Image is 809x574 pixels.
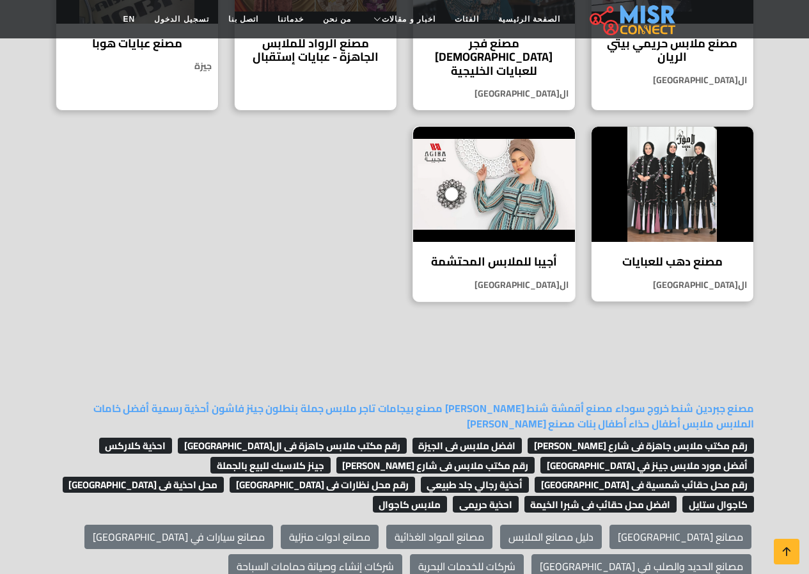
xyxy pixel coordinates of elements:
span: جينز كلاسيك للبيع بالجملة [210,457,331,474]
a: دليل مصانع الملابس [500,525,602,549]
a: شنط [PERSON_NAME] [445,399,549,418]
a: جينز كلاسيك للبيع بالجملة [207,456,331,475]
img: مصنع دهب للعبايات [592,127,753,242]
p: ال[GEOGRAPHIC_DATA] [592,278,753,292]
a: مصانع [GEOGRAPHIC_DATA] [609,525,751,549]
span: احذية حريمى [453,496,519,513]
a: اتصل بنا [219,7,268,31]
img: main.misr_connect [590,3,675,35]
a: رقم مكتب ملابس جاهزة فى شارع [PERSON_NAME] [524,436,754,455]
p: جيزة [56,60,218,73]
span: اخبار و مقالات [382,13,436,25]
a: أحذية رسمية [152,399,209,418]
a: مصنع أقمشة [551,399,613,418]
a: أحذية رجالي جلد طبيعي [418,475,530,494]
span: ملابس كاجوال [373,496,448,513]
h4: مصنع ملابس حريمي بيتي الريان [601,36,744,64]
a: EN [114,7,145,31]
p: ال[GEOGRAPHIC_DATA] [413,87,575,100]
span: احذية كلاركس [99,438,173,454]
a: رقم محل حقائب شمسية فى [GEOGRAPHIC_DATA] [531,475,754,494]
a: ملابس أطفال [652,414,714,433]
a: اخبار و مقالات [361,7,445,31]
span: كاجوال ستايل [682,496,754,513]
span: رقم مكتب ملابس جاهزة فى ال[GEOGRAPHIC_DATA] [178,438,407,454]
a: مصنع [PERSON_NAME] [467,414,575,433]
a: مصنع جبردين [696,399,754,418]
a: رقم مكتب ملابس جاهزة فى ال[GEOGRAPHIC_DATA] [175,436,407,455]
p: ال[GEOGRAPHIC_DATA] [592,74,753,87]
span: رقم مكتب ملابس جاهزة فى شارع [PERSON_NAME] [528,438,754,454]
a: أفضل خامات الملابس [93,399,754,433]
h4: مصنع الرواد للملابس الجاهزة - عبايات إستقبال [244,36,387,64]
h4: مصنع فجر [DEMOGRAPHIC_DATA] للعبايات الخليجية [423,36,565,78]
a: الفئات [445,7,489,31]
a: تسجيل الدخول [145,7,218,31]
span: رقم محل نظارات فى [GEOGRAPHIC_DATA] [230,477,415,493]
a: كاجوال ستايل [679,495,754,514]
a: حذاء أطفال بنات [577,414,649,433]
a: مصانع سيارات في [GEOGRAPHIC_DATA] [84,525,273,549]
a: شنط خروج سوداء [615,399,693,418]
a: احذية حريمى [450,495,519,514]
a: محل احذية فى [GEOGRAPHIC_DATA] [59,475,224,494]
a: رقم مكتب ملابس فى شارع [PERSON_NAME] [333,456,535,475]
span: رقم مكتب ملابس فى شارع [PERSON_NAME] [336,457,535,474]
h4: أجيبا للملابس المحتشمة [423,255,565,269]
a: أفضل مورد ملابس جينز في [GEOGRAPHIC_DATA] [537,456,754,475]
a: افضل ملابس فى الجيزة [409,436,522,455]
a: الصفحة الرئيسية [489,7,570,31]
span: افضل ملابس فى الجيزة [412,438,522,454]
img: أجيبا للملابس المحتشمة [413,127,575,242]
a: افضل محل حقائب فى شبرا الخيمة [521,495,677,514]
a: تاجر ملابس جملة [301,399,375,418]
a: أجيبا للملابس المحتشمة أجيبا للملابس المحتشمة ال[GEOGRAPHIC_DATA] [405,126,583,302]
a: رقم محل نظارات فى [GEOGRAPHIC_DATA] [226,475,415,494]
span: أفضل مورد ملابس جينز في [GEOGRAPHIC_DATA] [540,457,754,474]
a: مصانع ادوات منزلية [281,525,379,549]
a: خدماتنا [268,7,313,31]
a: بنطلون جينز فاشون [212,399,298,418]
a: مصنع بيجامات [378,399,443,418]
p: ال[GEOGRAPHIC_DATA] [413,278,575,292]
a: مصنع دهب للعبايات مصنع دهب للعبايات ال[GEOGRAPHIC_DATA] [583,126,762,302]
span: افضل محل حقائب فى شبرا الخيمة [524,496,677,513]
a: ملابس كاجوال [370,495,448,514]
span: رقم محل حقائب شمسية فى [GEOGRAPHIC_DATA] [535,477,754,493]
a: مصانع المواد الغذائية [386,525,492,549]
span: أحذية رجالي جلد طبيعي [421,477,530,493]
a: احذية كلاركس [96,436,173,455]
a: من نحن [313,7,361,31]
h4: مصنع عبايات هوبا [66,36,208,51]
h4: مصنع دهب للعبايات [601,255,744,269]
span: محل احذية فى [GEOGRAPHIC_DATA] [63,477,224,493]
